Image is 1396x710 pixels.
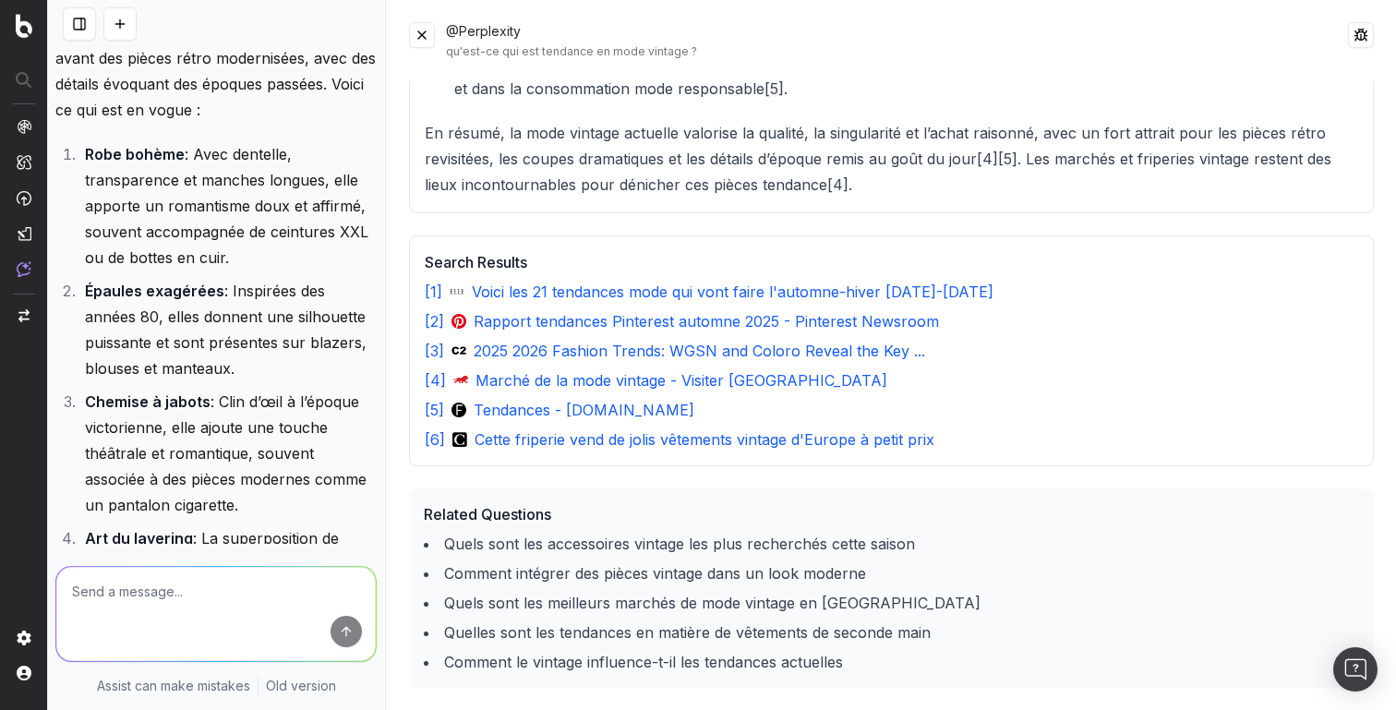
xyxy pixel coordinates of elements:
[425,340,1358,362] a: [3] 2025 2026 Fashion Trends: WGSN and Coloro Reveal the Key ...
[79,389,377,518] li: : Clin d’œil à l’époque victorienne, elle ajoute une touche théâtrale et romantique, souvent asso...
[425,120,1358,198] p: En résumé, la mode vintage actuelle valorise la qualité, la singularité et l’achat raisonné, avec...
[425,369,1358,391] a: [4] Marché de la mode vintage - Visiter [GEOGRAPHIC_DATA]
[452,432,467,447] img: Favicon for www.clindoeil.ca
[97,677,250,695] p: Assist can make mistakes
[85,282,224,300] strong: Épaules exagérées
[453,373,468,388] img: Favicon for www.visiterlyon.com
[446,44,1348,59] div: qu'est-ce qui est tendance en mode vintage ?
[85,392,211,411] strong: Chemise à jabots
[85,529,193,548] strong: Art du layering
[16,14,32,38] img: Botify logo
[446,22,1348,59] div: @Perplexity
[17,119,31,134] img: Analytics
[17,631,31,645] img: Setting
[424,533,1359,555] li: Quels sont les accessoires vintage les plus recherchés cette saison
[425,428,1358,451] a: [6] Cette friperie vend de jolis vêtements vintage d'Europe à petit prix
[266,677,336,695] a: Old version
[79,278,377,381] li: : Inspirées des années 80, elles donnent une silhouette puissante et sont présentes sur blazers, ...
[425,281,1358,303] a: [1] Voici les 21 tendances mode qui vont faire l'automne-hiver [DATE]-[DATE]
[424,621,1359,644] li: Quelles sont les tendances en matière de vêtements de seconde main
[17,666,31,680] img: My account
[451,403,466,417] img: Favicon for fashionunited.fr
[79,141,377,271] li: : Avec dentelle, transparence et manches longues, elle apporte un romantisme doux et affirmé, sou...
[424,592,1359,614] li: Quels sont les meilleurs marchés de mode vintage en [GEOGRAPHIC_DATA]
[17,261,31,277] img: Assist
[17,226,31,241] img: Studio
[450,284,464,299] img: Favicon for www.elle.fr
[424,651,1359,673] li: Comment le vintage influence-t-il les tendances actuelles
[451,314,466,329] img: Favicon for newsroom.pinterest.com
[424,562,1359,584] li: Comment intégrer des pièces vintage dans un look moderne
[17,154,31,170] img: Intelligence
[425,399,1358,421] a: [5] Tendances - [DOMAIN_NAME]
[425,310,1358,332] a: [2] Rapport tendances Pinterest automne 2025 - Pinterest Newsroom
[18,309,30,322] img: Switch project
[425,251,1358,273] h3: Search Results
[79,525,377,629] li: : La superposition de vêtements et les détails vintage permettent de créer des looks uniques et p...
[451,343,466,358] img: Favicon for c2fashionstudio.com
[17,190,31,206] img: Activation
[1333,647,1378,692] div: Open Intercom Messenger
[85,145,185,163] strong: Robe bohème
[424,503,1359,525] h3: Related Questions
